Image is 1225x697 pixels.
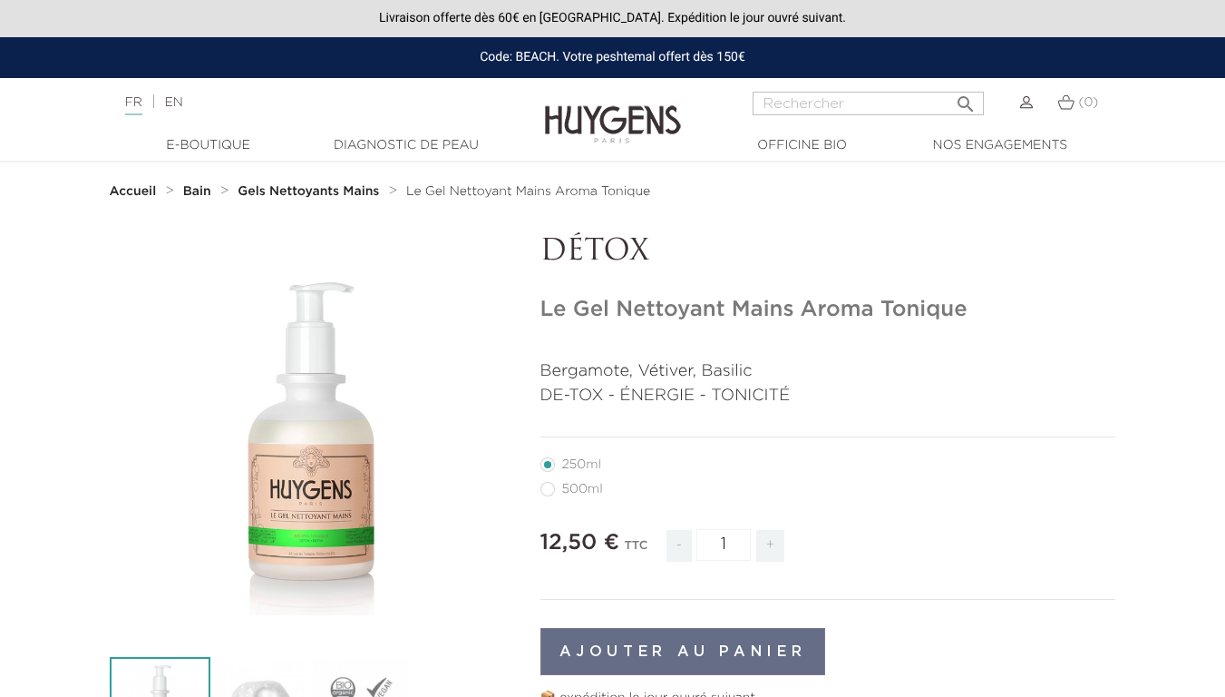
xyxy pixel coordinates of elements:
label: 250ml [540,457,623,472]
i:  [955,88,977,110]
a: Bain [183,184,216,199]
button: Ajouter au panier [540,628,826,675]
a: E-Boutique [118,136,299,155]
span: 12,50 € [540,532,619,554]
span: (0) [1078,96,1098,109]
p: DÉTOX [540,235,1116,270]
a: Diagnostic de peau [316,136,497,155]
h1: Le Gel Nettoyant Mains Aroma Tonique [540,297,1116,323]
strong: Bain [183,185,211,198]
a: EN [164,96,182,109]
img: Huygens [545,76,681,146]
strong: Accueil [110,185,157,198]
input: Rechercher [753,92,984,115]
div: | [116,92,497,113]
div: TTC [624,526,647,575]
span: - [666,530,692,562]
a: Gels Nettoyants Mains [238,184,384,199]
a: Accueil [110,184,160,199]
p: Bergamote, Vétiver, Basilic [540,359,1116,384]
span: + [756,530,785,562]
a: FR [125,96,142,115]
button:  [949,86,982,111]
input: Quantité [696,529,751,561]
span: Le Gel Nettoyant Mains Aroma Tonique [406,185,650,198]
p: DE-TOX - ÉNERGIE - TONICITÉ [540,384,1116,408]
a: Nos engagements [909,136,1091,155]
strong: Gels Nettoyants Mains [238,185,379,198]
a: Le Gel Nettoyant Mains Aroma Tonique [406,184,650,199]
a: Officine Bio [712,136,893,155]
label: 500ml [540,482,625,496]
